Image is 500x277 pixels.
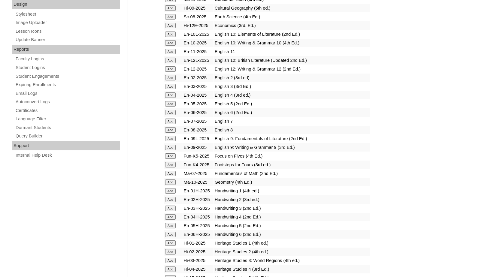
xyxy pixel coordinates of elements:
td: English 6 (2nd Ed.) [214,108,370,117]
td: English 4 (3rd ed.) [214,91,370,99]
input: Add [165,75,176,80]
a: Stylesheet [15,11,120,18]
td: Ma-10-2025 [183,178,214,186]
td: En-04-2025 [183,91,214,99]
td: Ma-07-2025 [183,169,214,178]
a: Student Logins [15,64,120,71]
td: En-04H-2025 [183,213,214,221]
a: Student Engagements [15,73,120,80]
td: English 9: Fundamentals of Literature (2nd Ed.) [214,134,370,143]
input: Add [165,5,176,11]
input: Add [165,266,176,272]
td: Heritage Studies 1 (4th ed.) [214,239,370,247]
a: Email Logs [15,90,120,97]
input: Add [165,49,176,54]
td: Geometry (4th Ed.) [214,178,370,186]
input: Add [165,179,176,185]
a: Faculty Logins [15,55,120,63]
input: Add [165,92,176,98]
td: Handwriting 2 (3rd ed.) [214,195,370,204]
td: Handwriting 1 (4th ed.) [214,187,370,195]
td: En-11-2025 [183,47,214,56]
td: Sc-08-2025 [183,13,214,21]
a: Language Filter [15,115,120,123]
td: En-06H-2025 [183,230,214,239]
input: Add [165,66,176,72]
a: Autoconvert Logs [15,98,120,106]
td: Hi-03-2025 [183,256,214,265]
a: Update Banner [15,36,120,44]
input: Add [165,145,176,150]
td: English 11 [214,47,370,56]
input: Add [165,223,176,228]
td: Heritage Studies 2 (4th ed.) [214,248,370,256]
td: Handwriting 5 (2nd Ed.) [214,221,370,230]
input: Add [165,214,176,220]
td: Hi-01-2025 [183,239,214,247]
a: Lesson Icons [15,28,120,35]
td: Hi-09-2025 [183,4,214,12]
input: Add [165,136,176,141]
a: Certificates [15,107,120,114]
td: En-03H-2025 [183,204,214,212]
td: Cultural Geography (5th ed.) [214,4,370,12]
input: Add [165,119,176,124]
a: Internal Help Desk [15,152,120,159]
input: Add [165,206,176,211]
td: En-06-2025 [183,108,214,117]
td: Handwriting 6 (2nd Ed.) [214,230,370,239]
td: English 10: Elements of Literature (2nd Ed.) [214,30,370,38]
input: Add [165,188,176,194]
td: English 5 (2nd Ed.) [214,100,370,108]
td: En-02-2025 [183,74,214,82]
td: Footsteps for Fours (3rd ed.) [214,161,370,169]
td: En-01H-2025 [183,187,214,195]
td: En-02H-2025 [183,195,214,204]
td: Handwriting 3 (2nd Ed.) [214,204,370,212]
a: Expiring Enrollments [15,81,120,89]
input: Add [165,58,176,63]
td: English 9: Writing & Grammar 9 (3rd Ed.) [214,143,370,152]
input: Add [165,23,176,28]
input: Add [165,258,176,263]
input: Add [165,240,176,246]
input: Add [165,162,176,167]
td: En-10-2025 [183,39,214,47]
td: En-12L-2025 [183,56,214,65]
input: Add [165,197,176,202]
td: Economics (3rd. Ed.) [214,21,370,30]
td: Heritage Studies 3: World Regions (4th ed.) [214,256,370,265]
td: Focus on Fives (4th Ed.) [214,152,370,160]
td: English 2 (3rd ed) [214,74,370,82]
input: Add [165,101,176,107]
td: Fun-K4-2025 [183,161,214,169]
td: Fundamentals of Math (2nd Ed.) [214,169,370,178]
input: Add [165,14,176,20]
input: Add [165,40,176,46]
input: Add [165,249,176,254]
td: En-10L-2025 [183,30,214,38]
td: En-08-2025 [183,126,214,134]
input: Add [165,84,176,89]
td: English 8 [214,126,370,134]
input: Add [165,153,176,159]
td: Hi-12E-2025 [183,21,214,30]
input: Add [165,171,176,176]
td: En-09-2025 [183,143,214,152]
a: Image Uploader [15,19,120,26]
td: Earth Science (4th Ed.) [214,13,370,21]
a: Query Builder [15,132,120,140]
td: Handwriting 4 (2nd Ed.) [214,213,370,221]
td: En-12-2025 [183,65,214,73]
input: Add [165,32,176,37]
td: En-07-2025 [183,117,214,125]
td: English 3 (3rd Ed.) [214,82,370,91]
a: Dormant Students [15,124,120,131]
td: En-05H-2025 [183,221,214,230]
td: En-05-2025 [183,100,214,108]
td: Hi-02-2025 [183,248,214,256]
td: English 12: Writing & Grammar 12 (2nd Ed.) [214,65,370,73]
td: En-09L-2025 [183,134,214,143]
td: English 7 [214,117,370,125]
input: Add [165,127,176,133]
